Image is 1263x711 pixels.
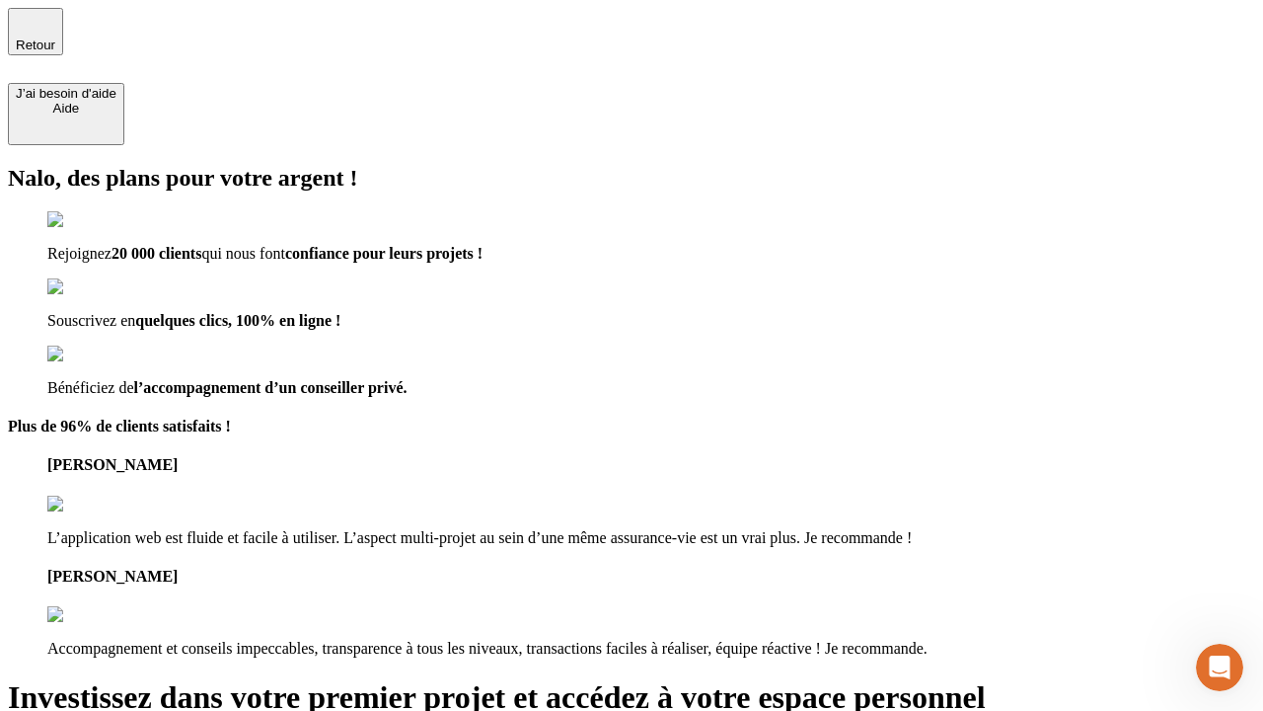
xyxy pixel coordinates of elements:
span: Rejoignez [47,245,111,262]
p: Accompagnement et conseils impeccables, transparence à tous les niveaux, transactions faciles à r... [47,640,1255,658]
div: Aide [16,101,116,116]
span: qui nous font [201,245,284,262]
span: Bénéficiez de [47,379,134,396]
span: confiance pour leurs projets ! [285,245,483,262]
iframe: Intercom live chat [1196,644,1243,691]
img: checkmark [47,278,132,296]
img: reviews stars [47,606,145,624]
button: J’ai besoin d'aideAide [8,83,124,145]
div: J’ai besoin d'aide [16,86,116,101]
span: Souscrivez en [47,312,135,329]
span: 20 000 clients [111,245,202,262]
img: reviews stars [47,496,145,513]
img: checkmark [47,346,132,363]
span: Retour [16,38,55,52]
h4: Plus de 96% de clients satisfaits ! [8,418,1255,435]
img: checkmark [47,211,132,229]
h2: Nalo, des plans pour votre argent ! [8,165,1255,192]
h4: [PERSON_NAME] [47,568,1255,586]
span: quelques clics, 100% en ligne ! [135,312,340,329]
span: l’accompagnement d’un conseiller privé. [134,379,408,396]
button: Retour [8,8,63,55]
h4: [PERSON_NAME] [47,456,1255,474]
p: L’application web est fluide et facile à utiliser. L’aspect multi-projet au sein d’une même assur... [47,529,1255,547]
